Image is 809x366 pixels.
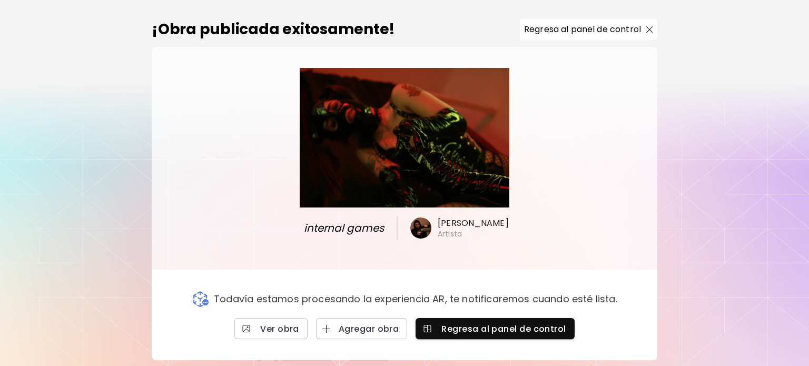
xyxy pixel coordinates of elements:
p: Todavía estamos procesando la experiencia AR, te notificaremos cuando esté lista. [214,293,617,305]
a: Ver obra [234,318,308,339]
span: internal games [302,220,384,236]
span: Regresa al panel de control [424,323,566,334]
span: Ver obra [243,323,299,334]
h6: Artista [438,229,462,239]
button: Regresa al panel de control [416,318,574,339]
h2: ¡Obra publicada exitosamente! [152,18,395,41]
span: Agregar obra [324,323,399,334]
h6: [PERSON_NAME] [438,217,509,229]
button: Agregar obra [316,318,408,339]
img: large.webp [300,68,509,207]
